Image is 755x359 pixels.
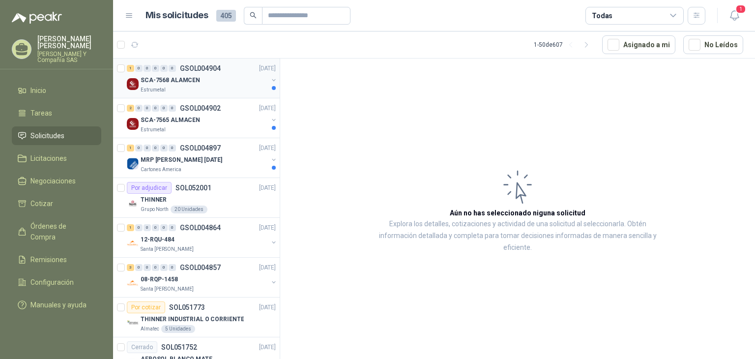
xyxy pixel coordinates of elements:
p: MRP [PERSON_NAME] [DATE] [141,155,222,165]
div: 0 [135,145,143,151]
div: 0 [160,105,168,112]
img: Company Logo [127,277,139,289]
div: Todas [592,10,612,21]
p: SOL052001 [175,184,211,191]
img: Company Logo [127,238,139,249]
span: search [250,12,257,19]
p: Grupo North [141,206,169,213]
p: SCA-7568 ALAMCEN [141,76,200,85]
span: Inicio [30,85,46,96]
div: 1 [127,224,134,231]
p: Estrumetal [141,86,166,94]
a: Tareas [12,104,101,122]
div: 0 [160,224,168,231]
p: THINNER [141,195,167,205]
p: [DATE] [259,223,276,233]
p: [DATE] [259,263,276,272]
a: 1 0 0 0 0 0 GSOL004897[DATE] Company LogoMRP [PERSON_NAME] [DATE]Cartones America [127,142,278,174]
p: GSOL004902 [180,105,221,112]
img: Company Logo [127,198,139,209]
span: Manuales y ayuda [30,299,87,310]
span: 1 [735,4,746,14]
p: [DATE] [259,144,276,153]
h1: Mis solicitudes [145,8,208,23]
h3: Aún no has seleccionado niguna solicitud [450,208,585,218]
div: 0 [152,264,159,271]
div: 0 [152,145,159,151]
div: 0 [144,105,151,112]
a: Remisiones [12,250,101,269]
div: 1 [127,65,134,72]
img: Logo peakr [12,12,62,24]
div: 3 [127,264,134,271]
div: 0 [169,264,176,271]
span: Cotizar [30,198,53,209]
a: Inicio [12,81,101,100]
p: [DATE] [259,183,276,193]
a: Por cotizarSOL051773[DATE] Company LogoTHINNER INDUSTRIAL O CORRIENTEAlmatec5 Unidades [113,298,280,337]
a: Solicitudes [12,126,101,145]
div: 2 [127,105,134,112]
p: Estrumetal [141,126,166,134]
p: [DATE] [259,64,276,73]
a: Manuales y ayuda [12,296,101,314]
a: Configuración [12,273,101,292]
img: Company Logo [127,158,139,170]
p: GSOL004897 [180,145,221,151]
div: Por adjudicar [127,182,172,194]
p: GSOL004904 [180,65,221,72]
p: SOL051773 [169,304,205,311]
div: 0 [169,224,176,231]
span: Tareas [30,108,52,119]
p: GSOL004864 [180,224,221,231]
span: Órdenes de Compra [30,221,92,242]
p: GSOL004857 [180,264,221,271]
div: 1 [127,145,134,151]
span: Licitaciones [30,153,67,164]
p: [DATE] [259,303,276,312]
a: Cotizar [12,194,101,213]
a: 2 0 0 0 0 0 GSOL004902[DATE] Company LogoSCA-7565 ALMACENEstrumetal [127,102,278,134]
img: Company Logo [127,78,139,90]
span: Remisiones [30,254,67,265]
div: 0 [152,105,159,112]
a: 3 0 0 0 0 0 GSOL004857[DATE] Company Logo08-RQP-1458Santa [PERSON_NAME] [127,262,278,293]
div: 0 [160,65,168,72]
div: Por cotizar [127,301,165,313]
p: [PERSON_NAME] [PERSON_NAME] [37,35,101,49]
div: 1 - 50 de 607 [534,37,594,53]
a: 1 0 0 0 0 0 GSOL004904[DATE] Company LogoSCA-7568 ALAMCENEstrumetal [127,62,278,94]
div: 0 [135,65,143,72]
div: 0 [144,65,151,72]
a: 1 0 0 0 0 0 GSOL004864[DATE] Company Logo12-RQU-484Santa [PERSON_NAME] [127,222,278,253]
div: 0 [152,65,159,72]
p: [DATE] [259,343,276,352]
a: Licitaciones [12,149,101,168]
button: 1 [726,7,743,25]
div: 0 [152,224,159,231]
div: 0 [160,264,168,271]
p: [DATE] [259,104,276,113]
img: Company Logo [127,317,139,329]
div: 0 [135,224,143,231]
span: Configuración [30,277,74,288]
p: Santa [PERSON_NAME] [141,285,194,293]
div: 0 [169,145,176,151]
div: 0 [144,264,151,271]
div: 0 [169,105,176,112]
div: 0 [144,145,151,151]
p: 08-RQP-1458 [141,275,178,284]
p: THINNER INDUSTRIAL O CORRIENTE [141,315,244,324]
div: 0 [144,224,151,231]
p: SCA-7565 ALMACEN [141,116,200,125]
p: [PERSON_NAME] Y Compañía SAS [37,51,101,63]
p: 12-RQU-484 [141,235,174,244]
button: Asignado a mi [602,35,675,54]
p: Cartones America [141,166,181,174]
div: 0 [160,145,168,151]
p: Explora los detalles, cotizaciones y actividad de una solicitud al seleccionarla. Obtén informaci... [378,218,657,254]
p: Santa [PERSON_NAME] [141,245,194,253]
span: Solicitudes [30,130,64,141]
button: No Leídos [683,35,743,54]
p: SOL051752 [161,344,197,351]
